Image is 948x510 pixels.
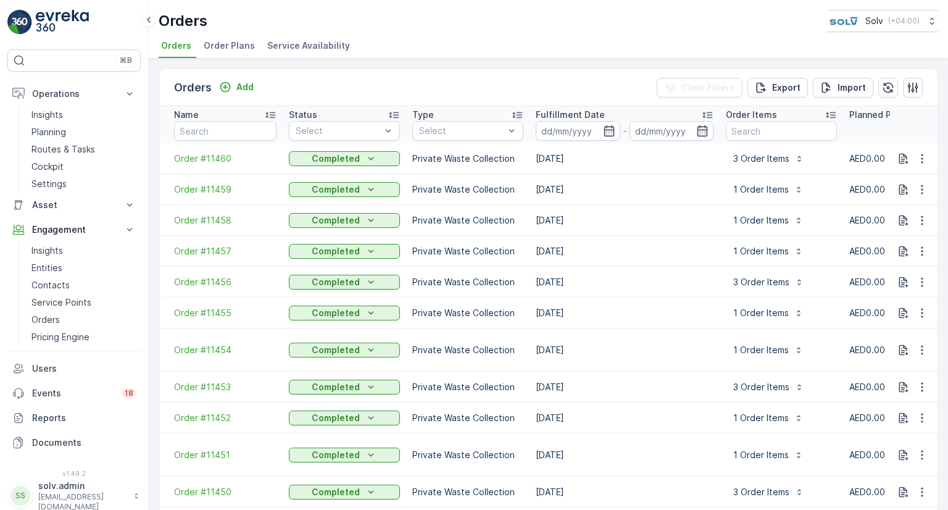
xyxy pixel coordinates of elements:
p: 18 [125,388,133,398]
p: Completed [312,276,360,288]
p: Entities [31,262,62,274]
td: Private Waste Collection [406,143,530,174]
button: 1 Order Items [726,241,811,261]
td: Private Waste Collection [406,328,530,372]
p: Name [174,109,199,121]
button: Engagement [7,217,141,242]
a: Events18 [7,381,141,406]
td: [DATE] [530,174,720,205]
span: Order #11454 [174,344,276,356]
p: Completed [312,245,360,257]
img: logo_light-DOdMpM7g.png [36,10,89,35]
p: Orders [31,314,60,326]
span: AED0.00 [849,307,885,318]
p: Completed [312,381,360,393]
button: 3 Order Items [726,482,812,502]
td: [DATE] [530,143,720,174]
button: 1 Order Items [726,211,811,230]
td: Private Waste Collection [406,205,530,236]
td: Private Waste Collection [406,403,530,433]
p: Planned Price [849,109,907,121]
p: Completed [312,214,360,227]
a: Pricing Engine [27,328,141,346]
td: [DATE] [530,236,720,267]
p: Type [412,109,434,121]
a: Order #11457 [174,245,276,257]
p: 3 Order Items [733,276,789,288]
td: Private Waste Collection [406,236,530,267]
p: Planning [31,126,66,138]
span: AED0.00 [849,449,885,460]
p: 1 Order Items [733,449,789,461]
button: 3 Order Items [726,377,812,397]
a: Routes & Tasks [27,141,141,158]
button: 1 Order Items [726,340,811,360]
span: Order #11453 [174,381,276,393]
p: Solv [865,15,883,27]
p: 1 Order Items [733,344,789,356]
button: Solv(+04:00) [827,10,938,32]
span: v 1.49.2 [7,470,141,477]
span: AED0.00 [849,246,885,256]
td: [DATE] [530,298,720,328]
button: Completed [289,485,400,500]
p: 1 Order Items [733,183,789,196]
p: Import [838,82,866,94]
a: Order #11460 [174,153,276,165]
button: Completed [289,380,400,395]
p: Events [32,387,115,399]
button: 3 Order Items [726,272,812,292]
p: Add [236,81,254,93]
p: Cockpit [31,161,64,173]
button: Completed [289,343,400,357]
p: Documents [32,437,136,449]
span: Order #11455 [174,307,276,319]
td: Private Waste Collection [406,298,530,328]
span: AED0.00 [849,382,885,392]
button: Completed [289,275,400,290]
p: Asset [32,199,116,211]
button: Completed [289,448,400,462]
p: Completed [312,183,360,196]
input: dd/mm/yyyy [536,121,620,141]
a: Order #11456 [174,276,276,288]
button: Add [214,80,259,94]
p: Order Items [726,109,777,121]
button: Export [747,78,808,98]
p: Fulfillment Date [536,109,605,121]
td: [DATE] [530,477,720,508]
p: Completed [312,344,360,356]
p: 3 Order Items [733,486,789,498]
span: Order Plans [204,40,255,52]
p: 1 Order Items [733,307,789,319]
p: Completed [312,153,360,165]
a: Order #11450 [174,486,276,498]
td: [DATE] [530,205,720,236]
button: Operations [7,82,141,106]
p: Completed [312,307,360,319]
td: Private Waste Collection [406,433,530,477]
td: [DATE] [530,433,720,477]
button: Clear Filters [657,78,742,98]
p: ( +04:00 ) [888,16,920,26]
td: [DATE] [530,328,720,372]
p: Completed [312,486,360,498]
input: Search [726,121,837,141]
p: Pricing Engine [31,331,89,343]
p: Orders [159,11,207,31]
button: 3 Order Items [726,149,812,169]
input: Search [174,121,276,141]
td: [DATE] [530,372,720,403]
input: dd/mm/yyyy [630,121,714,141]
a: Insights [27,242,141,259]
a: Order #11452 [174,412,276,424]
td: [DATE] [530,267,720,298]
td: [DATE] [530,403,720,433]
a: Users [7,356,141,381]
p: 1 Order Items [733,412,789,424]
button: Completed [289,182,400,197]
button: Import [813,78,873,98]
